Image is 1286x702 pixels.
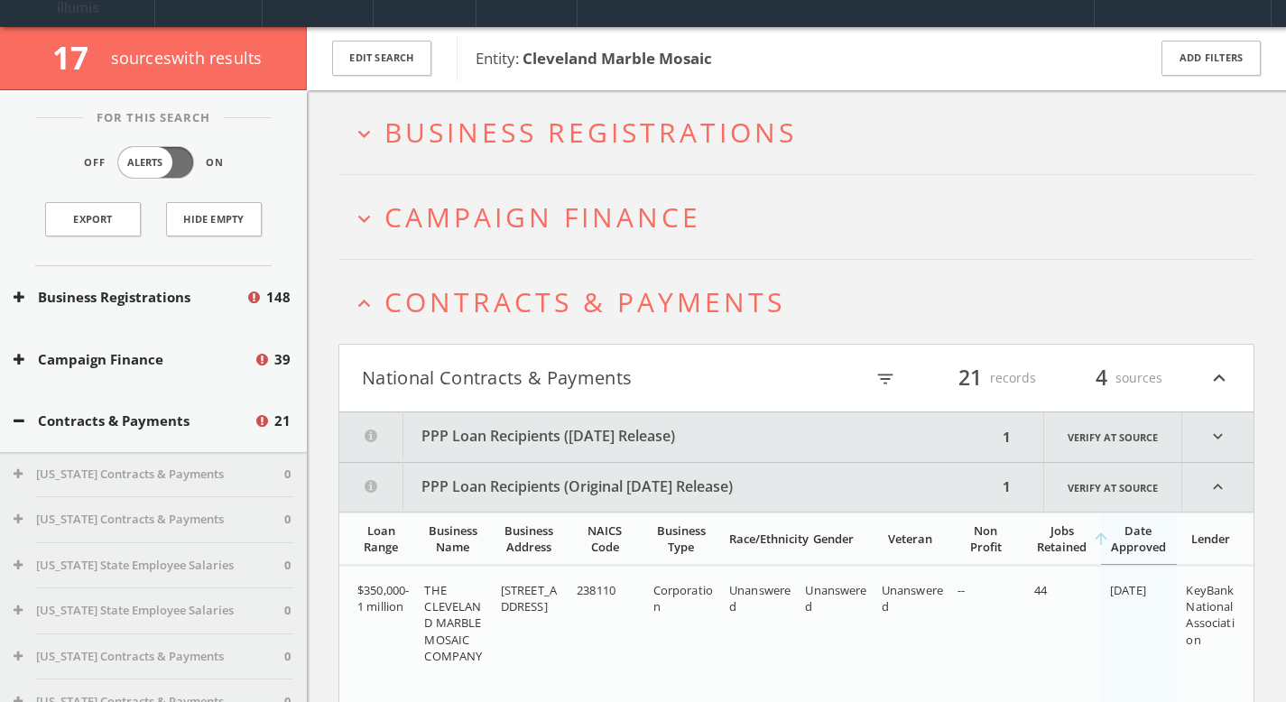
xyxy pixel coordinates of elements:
div: Business Name [424,522,480,555]
div: NAICS Code [577,522,633,555]
div: Veteran [882,531,938,547]
div: 1 [997,412,1016,462]
button: Edit Search [332,41,431,76]
button: [US_STATE] State Employee Salaries [14,602,284,620]
span: Corporation [653,582,713,614]
button: Contracts & Payments [14,411,254,431]
div: Business Address [501,522,557,555]
i: expand_less [1207,363,1231,393]
button: Business Registrations [14,287,245,308]
span: KeyBank National Association [1186,582,1234,648]
span: Contracts & Payments [384,283,785,320]
span: 39 [274,349,291,370]
span: source s with results [111,47,263,69]
button: Hide Empty [166,202,262,236]
button: National Contracts & Payments [362,363,797,393]
b: Cleveland Marble Mosaic [523,48,712,69]
span: 148 [266,287,291,308]
div: Loan Range [357,522,404,555]
button: [US_STATE] Contracts & Payments [14,466,284,484]
i: expand_more [1182,412,1254,462]
span: 17 [52,36,104,79]
i: expand_less [1182,463,1254,512]
i: filter_list [875,369,895,389]
span: [STREET_ADDRESS] [501,582,557,614]
span: 0 [284,557,291,575]
span: 0 [284,466,291,484]
div: records [928,363,1036,393]
span: Campaign Finance [384,199,701,236]
button: expand_lessContracts & Payments [352,287,1254,317]
i: expand_more [352,122,376,146]
button: expand_moreBusiness Registrations [352,117,1254,147]
div: Jobs Retained [1034,522,1090,555]
span: 0 [284,648,291,666]
span: 0 [284,602,291,620]
span: Unanswered [729,582,791,614]
span: -- [958,582,965,598]
button: PPP Loan Recipients ([DATE] Release) [339,412,997,462]
span: Unanswered [882,582,943,614]
button: [US_STATE] State Employee Salaries [14,557,284,575]
button: PPP Loan Recipients (Original [DATE] Release) [339,463,997,512]
span: 238110 [577,582,615,598]
span: THE CLEVELAND MARBLE MOSAIC COMPANY [424,582,482,664]
i: expand_less [352,291,376,316]
div: 1 [997,463,1016,512]
button: Add Filters [1161,41,1261,76]
span: 4 [1087,362,1115,393]
span: Entity: [476,48,712,69]
button: expand_moreCampaign Finance [352,202,1254,232]
button: [US_STATE] Contracts & Payments [14,511,284,529]
a: Verify at source [1043,412,1182,462]
i: arrow_upward [1092,530,1110,548]
div: sources [1054,363,1162,393]
span: Unanswered [805,582,866,614]
a: Export [45,202,141,236]
div: Non Profit [958,522,1013,555]
span: $350,000-1 million [357,582,409,614]
span: 21 [274,411,291,431]
div: Gender [805,531,861,547]
span: On [206,155,224,171]
div: Race/Ethnicity [729,531,785,547]
a: Verify at source [1043,463,1182,512]
button: Campaign Finance [14,349,254,370]
span: 21 [950,362,990,393]
button: [US_STATE] Contracts & Payments [14,648,284,666]
span: For This Search [83,109,224,127]
i: expand_more [352,207,376,231]
div: Business Type [653,522,709,555]
span: Off [84,155,106,171]
span: 0 [284,511,291,529]
div: Date Approved [1110,522,1166,555]
span: 44 [1034,582,1047,598]
span: [DATE] [1110,582,1146,598]
div: Lender [1186,531,1235,547]
span: Business Registrations [384,114,797,151]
